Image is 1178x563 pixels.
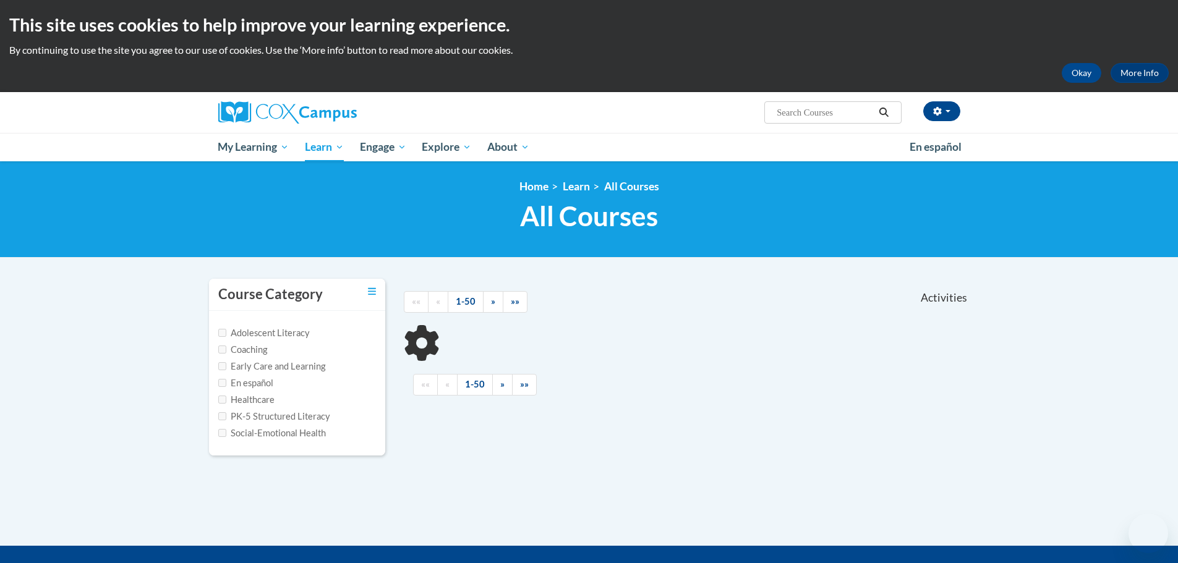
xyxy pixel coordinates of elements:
input: Checkbox for Options [218,412,226,420]
label: Early Care and Learning [218,360,325,373]
span: Activities [921,291,967,305]
span: « [445,379,450,389]
input: Checkbox for Options [218,429,226,437]
a: Home [519,180,548,193]
a: En español [902,134,970,160]
input: Checkbox for Options [218,379,226,387]
span: En español [910,140,962,153]
a: Previous [437,374,458,396]
a: 1-50 [457,374,493,396]
label: Healthcare [218,393,275,407]
a: End [503,291,527,313]
span: »» [511,296,519,307]
a: Begining [413,374,438,396]
span: « [436,296,440,307]
a: Learn [563,180,590,193]
label: Coaching [218,343,267,357]
a: 1-50 [448,291,484,313]
span: All Courses [520,200,658,232]
span: Learn [305,140,344,155]
h2: This site uses cookies to help improve your learning experience. [9,12,1169,37]
div: Main menu [200,133,979,161]
a: Cox Campus [218,101,453,124]
label: Adolescent Literacy [218,326,310,340]
a: My Learning [210,133,297,161]
a: Previous [428,291,448,313]
input: Checkbox for Options [218,329,226,337]
a: Learn [297,133,352,161]
a: Explore [414,133,479,161]
button: Account Settings [923,101,960,121]
span: «« [421,379,430,389]
a: Next [483,291,503,313]
a: Toggle collapse [368,285,376,298]
label: En español [218,376,273,390]
iframe: Button to launch messaging window [1129,514,1168,553]
a: Engage [352,133,414,161]
a: End [512,374,537,396]
span: About [487,140,529,155]
span: «« [412,296,420,307]
input: Checkbox for Options [218,396,226,404]
a: Next [492,374,513,396]
span: » [500,379,505,389]
p: By continuing to use the site you agree to our use of cookies. Use the ‘More info’ button to read... [9,43,1169,57]
button: Okay [1062,63,1101,83]
label: Social-Emotional Health [218,426,326,440]
span: » [491,296,495,307]
a: About [479,133,537,161]
span: Engage [360,140,406,155]
span: Explore [422,140,471,155]
input: Search Courses [775,105,874,120]
input: Checkbox for Options [218,345,226,353]
input: Checkbox for Options [218,362,226,370]
label: PK-5 Structured Literacy [218,410,330,423]
button: Search [874,105,893,120]
h3: Course Category [218,285,323,304]
a: All Courses [604,180,659,193]
img: Cox Campus [218,101,357,124]
span: My Learning [218,140,289,155]
span: »» [520,379,529,389]
a: More Info [1111,63,1169,83]
a: Begining [404,291,429,313]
